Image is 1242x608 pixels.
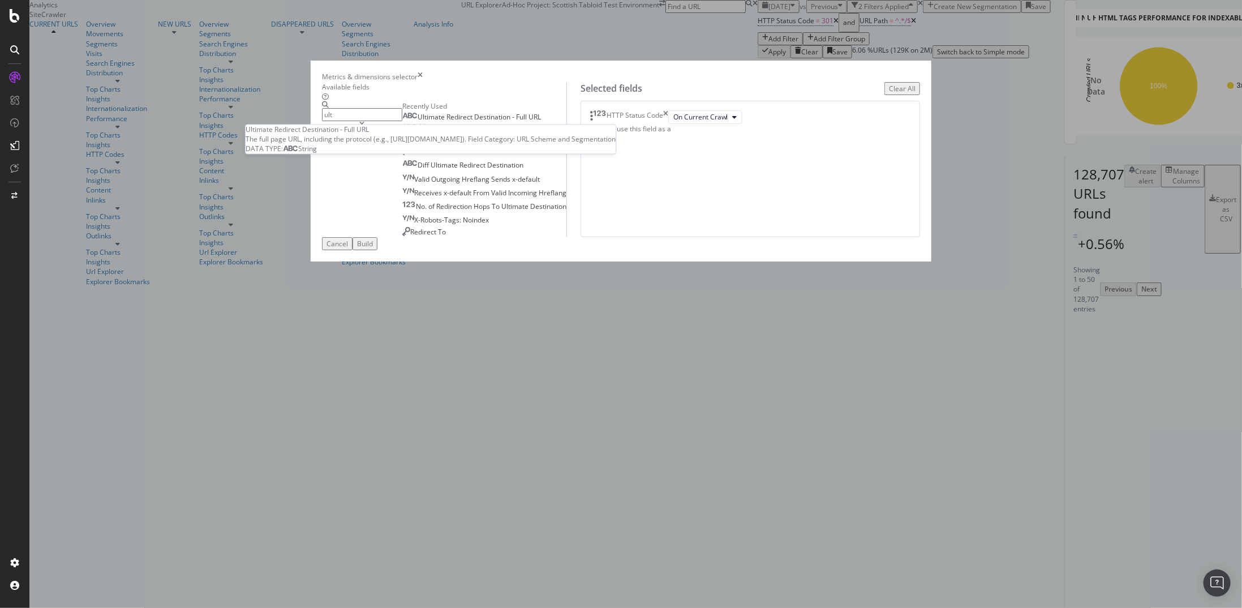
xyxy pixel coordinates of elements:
[501,202,530,211] span: Ultimate
[530,202,566,211] span: Destination
[487,160,523,170] span: Destination
[463,215,489,225] span: Noindex
[446,112,474,122] span: Redirect
[246,135,616,144] div: The full page URL, including the protocol (e.g., [URL][DOMAIN_NAME]). Field Category: URL Scheme ...
[418,112,446,122] span: Ultimate
[418,72,423,82] div: times
[402,122,566,131] div: All fields
[322,237,353,250] button: Cancel
[298,144,317,154] span: String
[492,202,501,211] span: To
[431,174,462,184] span: Outgoing
[418,160,431,170] span: Diff
[416,202,428,211] span: No.
[581,82,642,95] div: Selected fields
[444,188,473,198] span: x-default
[516,112,528,122] span: Full
[539,188,566,198] span: Hreflang
[353,237,377,250] button: Build
[590,124,911,134] div: You can use this field as a
[357,239,373,249] div: Build
[246,144,283,154] span: DATA TYPE:
[663,110,668,124] div: times
[414,174,431,184] span: Valid
[410,227,438,237] span: Redirect
[311,61,932,262] div: modal
[459,160,487,170] span: Redirect
[414,215,463,225] span: X-Robots-Tags:
[491,174,512,184] span: Sends
[431,160,459,170] span: Ultimate
[438,227,446,237] span: To
[473,188,491,198] span: From
[326,239,348,249] div: Cancel
[462,174,491,184] span: Hreflang
[1204,570,1231,597] div: Open Intercom Messenger
[322,72,418,82] div: Metrics & dimensions selector
[884,82,920,95] button: Clear All
[889,84,916,93] div: Clear All
[428,202,436,211] span: of
[436,202,474,211] span: Redirection
[508,188,539,198] span: Incoming
[512,174,540,184] span: x-default
[322,108,402,121] input: Search by field name
[414,188,444,198] span: Receives
[246,125,616,134] div: Ultimate Redirect Destination - Full URL
[512,112,516,122] span: -
[668,110,742,124] button: On Current Crawl
[322,82,566,92] div: Available fields
[528,112,541,122] span: URL
[402,101,566,111] div: Recently Used
[491,188,508,198] span: Valid
[474,202,492,211] span: Hops
[607,110,663,124] div: HTTP Status Code
[673,112,728,122] span: On Current Crawl
[474,112,512,122] span: Destination
[590,110,911,124] div: HTTP Status CodetimesOn Current Crawl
